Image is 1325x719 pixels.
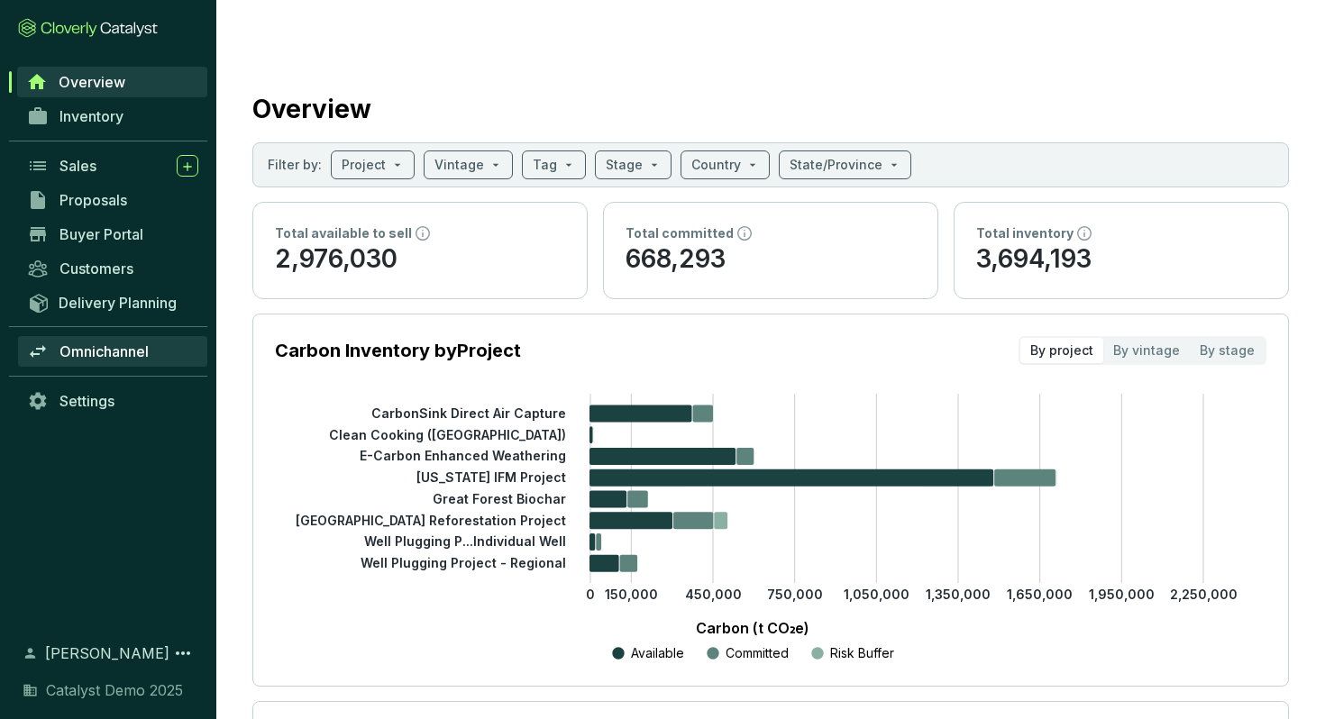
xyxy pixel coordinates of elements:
span: Omnichannel [59,342,149,360]
h2: Overview [252,90,371,128]
p: 3,694,193 [976,242,1266,277]
tspan: 0 [586,587,595,602]
tspan: 2,250,000 [1170,587,1238,602]
a: Sales [18,150,207,181]
span: Buyer Portal [59,225,143,243]
a: Omnichannel [18,336,207,367]
div: By project [1020,338,1103,363]
tspan: CarbonSink Direct Air Capture [371,405,566,421]
p: Total committed [626,224,734,242]
tspan: 1,650,000 [1007,587,1073,602]
tspan: 450,000 [685,587,742,602]
p: Committed [726,644,789,662]
a: Buyer Portal [18,219,207,250]
tspan: [GEOGRAPHIC_DATA] Reforestation Project [296,512,566,527]
span: Delivery Planning [59,294,177,312]
tspan: Great Forest Biochar [433,491,566,506]
tspan: 750,000 [767,587,823,602]
a: Settings [18,386,207,416]
div: By vintage [1103,338,1190,363]
p: Risk Buffer [830,644,894,662]
tspan: 1,050,000 [844,587,909,602]
p: Available [631,644,684,662]
p: Carbon Inventory by Project [275,338,521,363]
tspan: Well Plugging Project - Regional [361,555,566,570]
span: Inventory [59,107,123,125]
tspan: 1,950,000 [1089,587,1155,602]
tspan: Well Plugging P...Individual Well [364,533,566,549]
tspan: 150,000 [605,587,658,602]
span: Proposals [59,191,127,209]
p: Total inventory [976,224,1074,242]
span: [PERSON_NAME] [45,642,169,664]
a: Customers [18,253,207,284]
span: Overview [59,73,125,91]
span: Customers [59,259,133,278]
a: Overview [17,67,207,97]
tspan: [US_STATE] IFM Project [416,469,566,485]
p: Total available to sell [275,224,412,242]
a: Delivery Planning [18,287,207,317]
span: Settings [59,392,114,410]
tspan: Clean Cooking ([GEOGRAPHIC_DATA]) [329,426,566,441]
span: Catalyst Demo 2025 [46,679,183,701]
tspan: 1,350,000 [926,587,991,602]
a: Inventory [18,101,207,132]
div: By stage [1190,338,1265,363]
tspan: E-Carbon Enhanced Weathering [360,448,566,463]
p: Filter by: [268,156,322,174]
span: Sales [59,157,96,175]
p: Carbon (t CO₂e) [302,617,1203,639]
p: 668,293 [626,242,916,277]
p: 2,976,030 [275,242,565,277]
a: Proposals [18,185,207,215]
div: segmented control [1019,336,1266,365]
